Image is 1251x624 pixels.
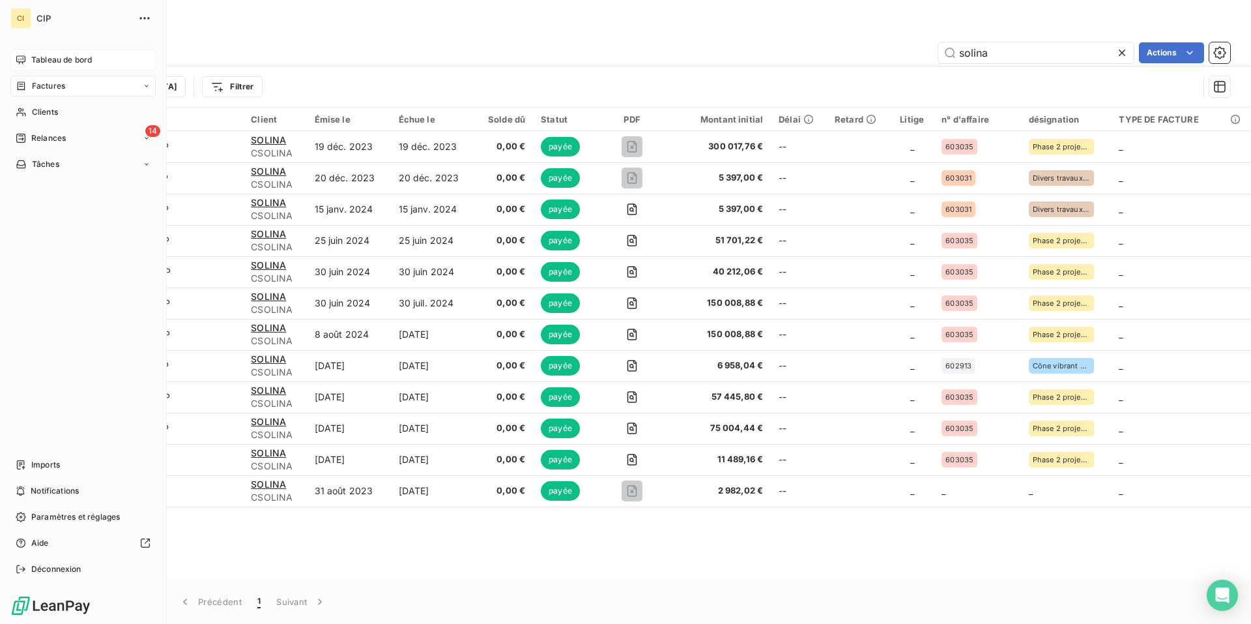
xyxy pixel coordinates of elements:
span: 1 [257,595,261,608]
span: payée [541,387,580,407]
span: Imports [31,459,60,471]
span: 603035 [945,331,973,338]
span: payée [541,168,580,188]
span: _ [910,172,914,183]
td: 31 août 2023 [307,475,391,507]
span: _ [1119,485,1123,496]
span: 51 701,22 € [675,234,763,247]
span: 603035 [945,268,973,276]
span: Phase 2 projet Solina [1033,456,1090,464]
span: CSOLINA [251,491,298,504]
span: _ [1119,235,1123,246]
td: -- [771,381,827,413]
span: Relances [31,132,66,144]
span: Paramètres et réglages [31,511,120,523]
span: CSOLINA [251,272,298,285]
span: Phase 2 projet Solina [1033,299,1090,307]
td: 30 juin 2024 [307,288,391,319]
span: _ [1119,391,1123,402]
span: 0,00 € [482,203,525,216]
span: payée [541,137,580,156]
span: CSOLINA [251,366,298,379]
div: Délai [779,114,819,125]
div: Montant initial [675,114,763,125]
td: -- [771,350,827,381]
span: 0,00 € [482,265,525,278]
span: 603035 [945,456,973,464]
span: Déconnexion [31,563,81,575]
td: 30 juin 2024 [307,256,391,288]
td: [DATE] [391,413,475,444]
span: 0,00 € [482,171,525,185]
span: Factures [32,80,65,92]
span: 603035 [945,393,973,401]
td: [DATE] [391,319,475,350]
td: [DATE] [307,381,391,413]
button: Filtrer [202,76,262,97]
span: 603035 [945,143,973,151]
div: Litige [898,114,926,125]
td: [DATE] [391,381,475,413]
span: SOLINA [251,197,286,208]
div: CI [10,8,31,29]
span: Tâches [32,158,59,170]
span: 602913 [945,362,971,370]
span: _ [910,391,914,402]
td: 30 juin 2024 [391,256,475,288]
span: CIP [36,13,130,23]
div: Solde dû [482,114,525,125]
span: _ [910,360,914,371]
span: 0,00 € [482,453,525,466]
span: CSOLINA [251,397,298,410]
span: 40 212,06 € [675,265,763,278]
div: Open Intercom Messenger [1207,580,1238,611]
div: Statut [541,114,589,125]
span: payée [541,419,580,438]
span: 0,00 € [482,484,525,498]
img: Logo LeanPay [10,595,91,616]
button: Suivant [268,588,334,616]
td: -- [771,194,827,225]
span: SOLINA [251,447,286,458]
span: payée [541,231,580,250]
span: CSOLINA [251,460,298,473]
span: _ [1119,297,1123,308]
a: Aide [10,533,156,554]
span: 11 489,16 € [675,453,763,466]
span: CSOLINA [251,334,298,348]
span: 150 008,88 € [675,297,763,310]
td: [DATE] [391,444,475,475]
td: 25 juin 2024 [307,225,391,256]
button: Actions [1139,42,1204,63]
td: -- [771,475,827,507]
span: Aide [31,537,49,549]
span: payée [541,325,580,344]
span: 0,00 € [482,328,525,341]
div: désignation [1029,114,1104,125]
span: _ [910,141,914,152]
td: [DATE] [391,475,475,507]
td: 20 déc. 2023 [307,162,391,194]
td: 30 juil. 2024 [391,288,475,319]
span: _ [1119,454,1123,465]
td: -- [771,162,827,194]
button: Précédent [171,588,250,616]
span: Divers travaux électriques suite à la démolition [1033,205,1090,213]
span: _ [1119,172,1123,183]
span: 5 397,00 € [675,203,763,216]
span: SOLINA [251,353,286,364]
span: CSOLINA [251,303,298,316]
div: Émise le [315,114,383,125]
span: _ [910,485,914,496]
td: -- [771,288,827,319]
span: 603035 [945,237,973,245]
span: Phase 2 projet Solina [1033,237,1090,245]
span: 6 958,04 € [675,359,763,372]
span: 2 982,02 € [675,484,763,498]
td: -- [771,413,827,444]
span: _ [910,203,914,215]
span: 0,00 € [482,140,525,153]
div: Retard [835,114,882,125]
span: SOLINA [251,134,286,145]
div: TYPE DE FACTURE [1119,114,1243,125]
